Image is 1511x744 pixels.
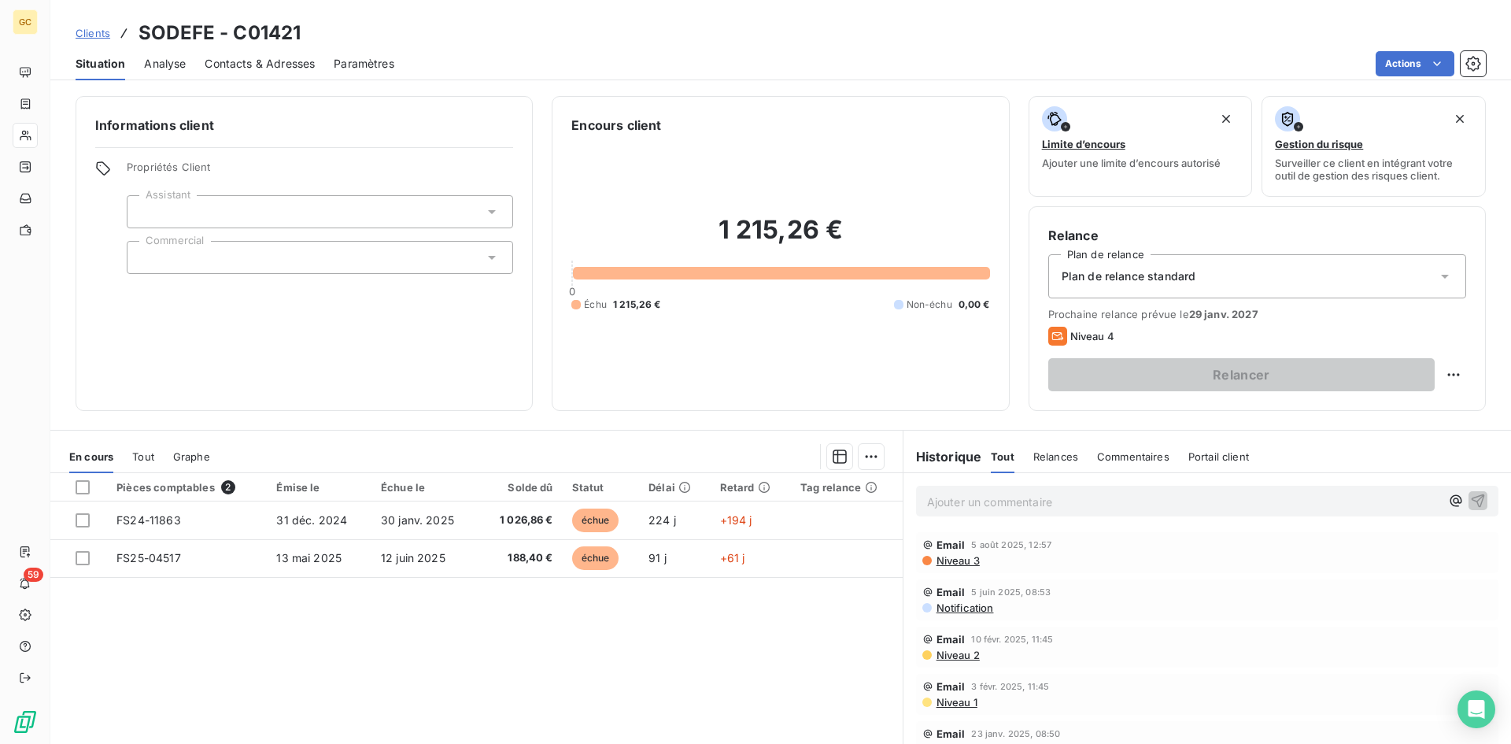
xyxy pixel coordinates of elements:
div: Pièces comptables [116,480,257,494]
span: 1 215,26 € [613,298,661,312]
span: 31 déc. 2024 [276,513,347,527]
input: Ajouter une valeur [140,205,153,219]
button: Actions [1376,51,1454,76]
div: Solde dû [488,481,553,494]
span: Email [937,633,966,646]
span: Clients [76,27,110,39]
span: Gestion du risque [1275,138,1363,150]
span: Niveau 4 [1070,330,1114,342]
span: FS25-04517 [116,551,181,564]
span: Email [937,727,966,740]
span: 2 [221,480,235,494]
a: Clients [76,25,110,41]
div: GC [13,9,38,35]
span: Tout [991,450,1014,463]
span: 29 janv. 2027 [1189,308,1258,320]
div: Retard [720,481,781,494]
span: 10 févr. 2025, 11:45 [971,635,1053,644]
img: Logo LeanPay [13,709,38,735]
span: Analyse [144,56,186,72]
span: Commentaires [1097,450,1169,463]
button: Gestion du risqueSurveiller ce client en intégrant votre outil de gestion des risques client. [1262,96,1486,197]
span: Niveau 3 [935,554,980,567]
span: FS24-11863 [116,513,181,527]
div: Échue le [381,481,469,494]
span: Portail client [1188,450,1249,463]
span: 5 août 2025, 12:57 [971,540,1051,550]
span: Échu [584,298,607,312]
span: 1 026,86 € [488,513,553,528]
h6: Relance [1048,226,1466,245]
div: Statut [572,481,630,494]
span: En cours [69,450,113,463]
span: Propriétés Client [127,161,513,183]
span: 224 j [648,513,676,527]
div: Émise le [276,481,362,494]
span: Graphe [173,450,210,463]
input: Ajouter une valeur [140,250,153,265]
span: 13 mai 2025 [276,551,342,564]
span: 30 janv. 2025 [381,513,454,527]
div: Open Intercom Messenger [1457,690,1495,728]
span: Relances [1033,450,1078,463]
span: échue [572,509,619,532]
span: Niveau 2 [935,649,980,661]
span: échue [572,546,619,570]
h2: 1 215,26 € [571,214,989,261]
span: 5 juin 2025, 08:53 [971,587,1051,597]
span: 188,40 € [488,550,553,566]
h3: SODEFE - C01421 [139,19,301,47]
span: +194 j [720,513,752,527]
button: Limite d’encoursAjouter une limite d’encours autorisé [1029,96,1253,197]
h6: Encours client [571,116,661,135]
h6: Informations client [95,116,513,135]
div: Délai [648,481,701,494]
span: Tout [132,450,154,463]
span: 12 juin 2025 [381,551,445,564]
span: 59 [24,568,43,582]
span: 91 j [648,551,667,564]
span: Paramètres [334,56,394,72]
span: Notification [935,601,994,614]
span: Surveiller ce client en intégrant votre outil de gestion des risques client. [1275,157,1472,182]
span: Niveau 1 [935,696,977,709]
button: Relancer [1048,358,1435,391]
span: 0 [569,285,575,298]
div: Tag relance [800,481,893,494]
h6: Historique [903,447,982,466]
span: 0,00 € [959,298,990,312]
span: Email [937,680,966,693]
span: 3 févr. 2025, 11:45 [971,682,1049,691]
span: Non-échu [907,298,952,312]
span: Email [937,586,966,598]
span: Ajouter une limite d’encours autorisé [1042,157,1221,169]
span: Prochaine relance prévue le [1048,308,1466,320]
span: Email [937,539,966,551]
span: Contacts & Adresses [205,56,315,72]
span: Limite d’encours [1042,138,1125,150]
span: 23 janv. 2025, 08:50 [971,729,1060,738]
span: Situation [76,56,125,72]
span: Plan de relance standard [1062,268,1196,284]
span: +61 j [720,551,745,564]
